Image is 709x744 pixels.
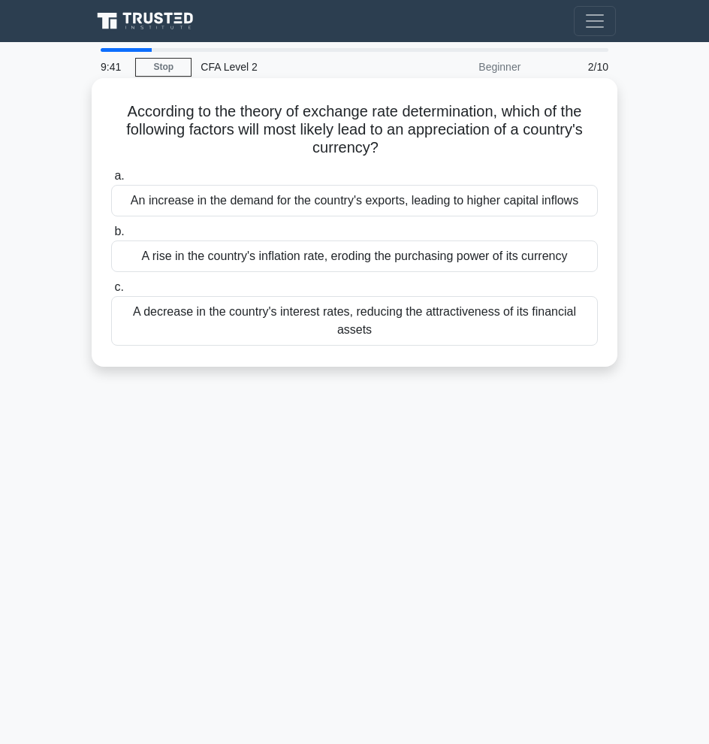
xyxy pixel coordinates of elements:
[574,6,616,36] button: Toggle navigation
[111,296,598,346] div: A decrease in the country's interest rates, reducing the attractiveness of its financial assets
[111,185,598,216] div: An increase in the demand for the country's exports, leading to higher capital inflows
[398,52,529,82] div: Beginner
[114,280,123,293] span: c.
[114,169,124,182] span: a.
[192,52,398,82] div: CFA Level 2
[135,58,192,77] a: Stop
[529,52,617,82] div: 2/10
[114,225,124,237] span: b.
[92,52,135,82] div: 9:41
[110,102,599,158] h5: According to the theory of exchange rate determination, which of the following factors will most ...
[111,240,598,272] div: A rise in the country's inflation rate, eroding the purchasing power of its currency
